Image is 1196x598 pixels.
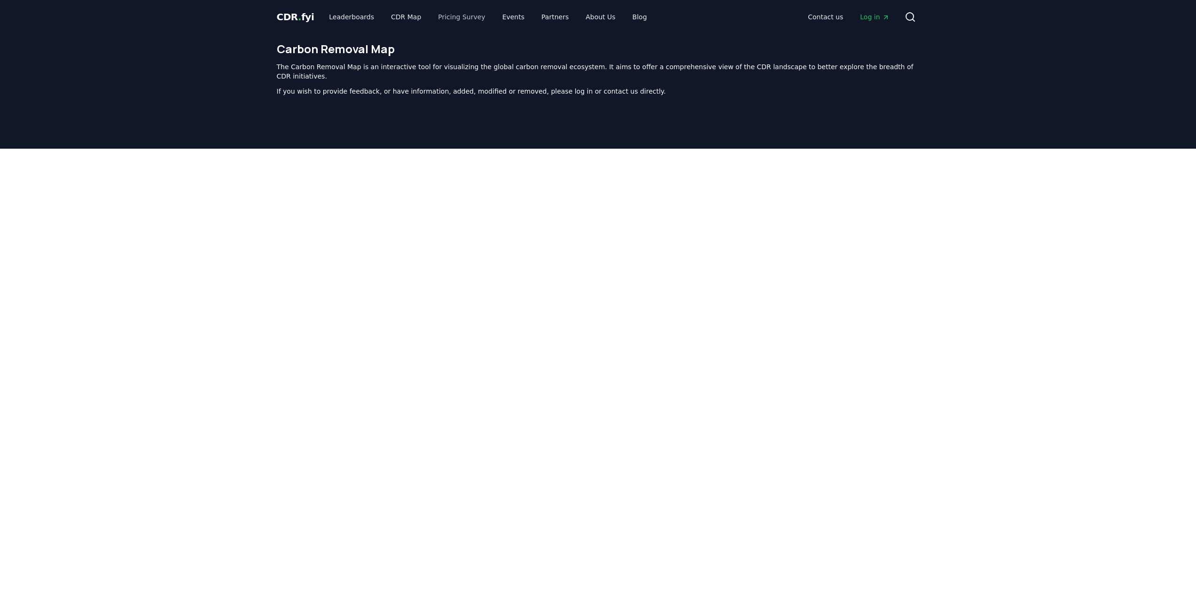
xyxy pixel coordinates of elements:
[277,11,314,23] span: CDR fyi
[277,10,314,24] a: CDR.fyi
[625,8,655,25] a: Blog
[383,8,429,25] a: CDR Map
[430,8,492,25] a: Pricing Survey
[321,8,654,25] nav: Main
[800,8,897,25] nav: Main
[298,11,301,23] span: .
[277,41,920,56] h1: Carbon Removal Map
[852,8,897,25] a: Log in
[495,8,532,25] a: Events
[534,8,576,25] a: Partners
[578,8,623,25] a: About Us
[800,8,851,25] a: Contact us
[321,8,382,25] a: Leaderboards
[277,87,920,96] p: If you wish to provide feedback, or have information, added, modified or removed, please log in o...
[860,12,889,22] span: Log in
[277,62,920,81] p: The Carbon Removal Map is an interactive tool for visualizing the global carbon removal ecosystem...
